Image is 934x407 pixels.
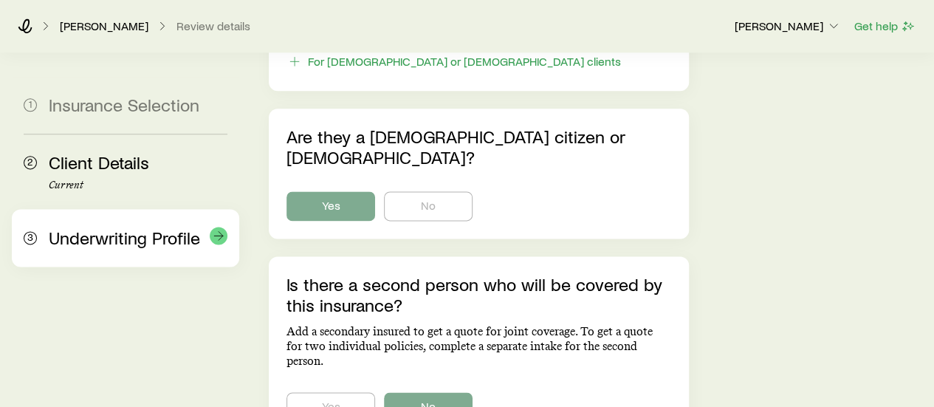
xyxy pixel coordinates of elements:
[49,151,149,173] span: Client Details
[286,324,670,369] p: Add a secondary insured to get a quote for joint coverage. To get a quote for two individual poli...
[286,274,670,315] p: Is there a second person who will be covered by this insurance?
[176,19,251,33] button: Review details
[24,98,37,112] span: 1
[59,19,149,33] a: [PERSON_NAME]
[49,227,200,248] span: Underwriting Profile
[49,94,199,115] span: Insurance Selection
[734,18,842,35] button: [PERSON_NAME]
[24,231,37,244] span: 3
[308,54,621,69] div: For [DEMOGRAPHIC_DATA] or [DEMOGRAPHIC_DATA] clients
[286,53,622,70] button: For [DEMOGRAPHIC_DATA] or [DEMOGRAPHIC_DATA] clients
[735,18,841,33] p: [PERSON_NAME]
[286,126,670,168] p: Are they a [DEMOGRAPHIC_DATA] citizen or [DEMOGRAPHIC_DATA]?
[286,191,375,221] button: Yes
[49,179,227,191] p: Current
[854,18,916,35] button: Get help
[24,156,37,169] span: 2
[384,191,473,221] button: No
